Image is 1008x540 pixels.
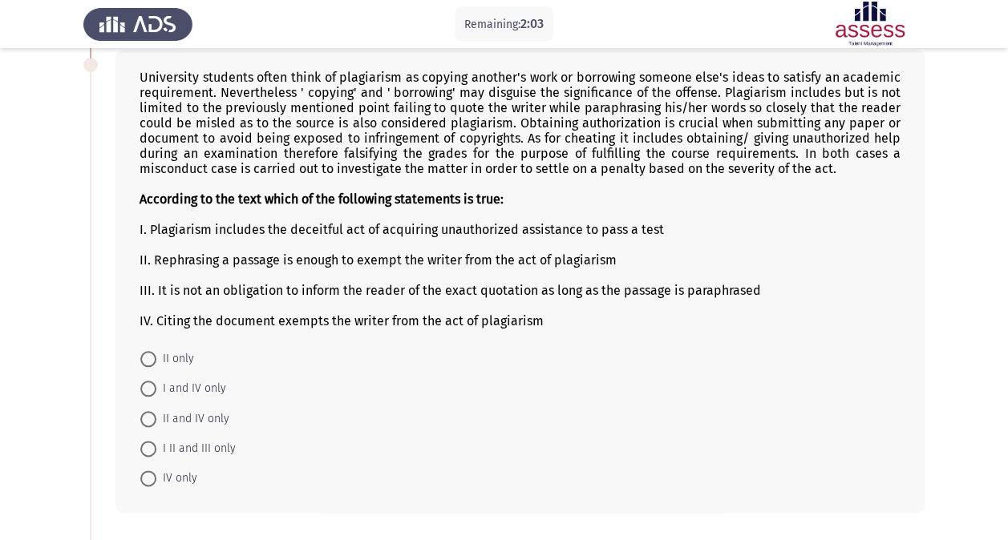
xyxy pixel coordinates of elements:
[156,439,236,458] span: I II and III only
[156,379,226,398] span: I and IV only
[520,16,544,31] span: 2:03
[140,313,901,328] div: IV. Citing the document exempts the writer from the act of plagiarism
[464,14,544,34] p: Remaining:
[83,2,192,46] img: Assess Talent Management logo
[140,283,901,298] div: III. It is not an obligation to inform the reader of the exact quotation as long as the passage i...
[140,191,504,207] b: According to the text which of the following statements is true:
[816,2,925,46] img: Assessment logo of ASSESS English Language Assessment (3 Module) (Ad - IB)
[156,349,194,369] span: II only
[156,409,229,429] span: II and IV only
[140,252,901,268] div: II. Rephrasing a passage is enough to exempt the writer from the act of plagiarism
[156,469,197,488] span: IV only
[140,222,901,237] div: I. Plagiarism includes the deceitful act of acquiring unauthorized assistance to pass a test
[140,70,901,328] div: University students often think of plagiarism as copying another's work or borrowing someone else...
